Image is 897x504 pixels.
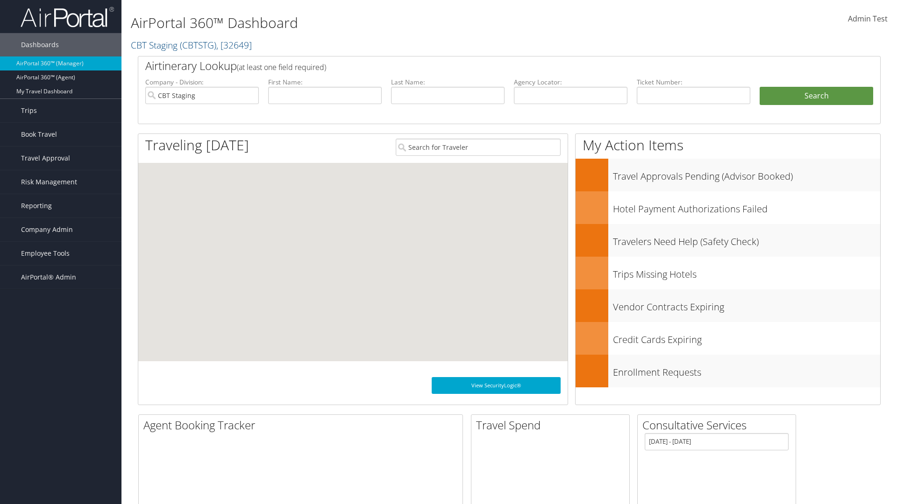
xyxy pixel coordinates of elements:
[216,39,252,51] span: , [ 32649 ]
[396,139,561,156] input: Search for Traveler
[576,191,880,224] a: Hotel Payment Authorizations Failed
[576,224,880,257] a: Travelers Need Help (Safety Check)
[21,266,76,289] span: AirPortal® Admin
[613,165,880,183] h3: Travel Approvals Pending (Advisor Booked)
[143,417,463,433] h2: Agent Booking Tracker
[576,135,880,155] h1: My Action Items
[637,77,750,87] label: Ticket Number:
[237,62,326,72] span: (at least one field required)
[21,6,114,28] img: airportal-logo.png
[613,231,880,248] h3: Travelers Need Help (Safety Check)
[131,13,635,33] h1: AirPortal 360™ Dashboard
[131,39,252,51] a: CBT Staging
[613,329,880,346] h3: Credit Cards Expiring
[576,289,880,322] a: Vendor Contracts Expiring
[576,322,880,355] a: Credit Cards Expiring
[432,377,561,394] a: View SecurityLogic®
[514,77,627,87] label: Agency Locator:
[21,170,77,194] span: Risk Management
[848,14,888,24] span: Admin Test
[21,123,57,146] span: Book Travel
[268,77,382,87] label: First Name:
[576,355,880,387] a: Enrollment Requests
[576,257,880,289] a: Trips Missing Hotels
[21,99,37,122] span: Trips
[391,77,505,87] label: Last Name:
[613,296,880,314] h3: Vendor Contracts Expiring
[21,218,73,241] span: Company Admin
[145,135,249,155] h1: Traveling [DATE]
[576,159,880,191] a: Travel Approvals Pending (Advisor Booked)
[613,361,880,379] h3: Enrollment Requests
[145,58,812,74] h2: Airtinerary Lookup
[613,263,880,281] h3: Trips Missing Hotels
[642,417,796,433] h2: Consultative Services
[848,5,888,34] a: Admin Test
[21,242,70,265] span: Employee Tools
[613,198,880,216] h3: Hotel Payment Authorizations Failed
[21,147,70,170] span: Travel Approval
[476,417,629,433] h2: Travel Spend
[760,87,873,105] button: Search
[21,33,59,56] span: Dashboards
[180,39,216,51] span: ( CBTSTG )
[145,77,259,87] label: Company - Division:
[21,194,52,217] span: Reporting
